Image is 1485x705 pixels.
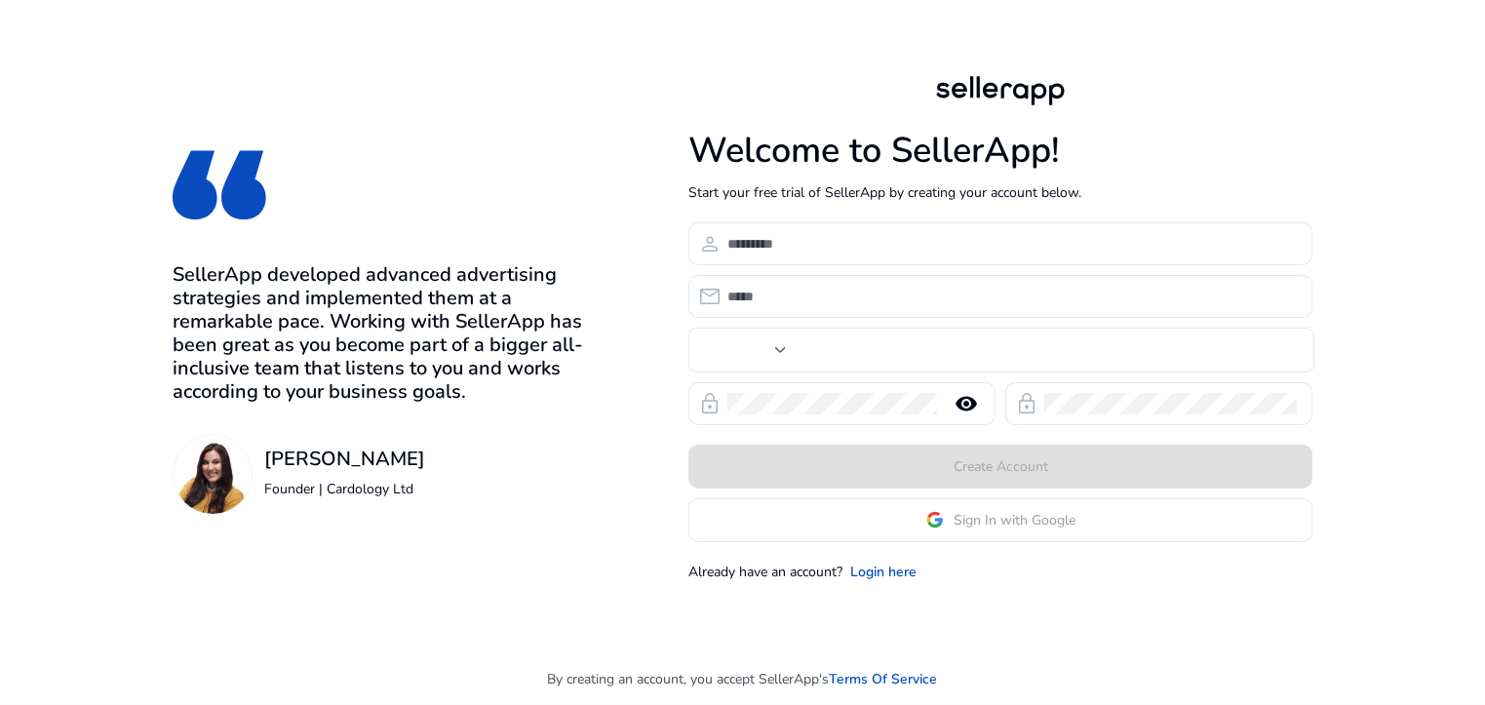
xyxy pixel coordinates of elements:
[698,232,722,255] span: person
[688,182,1312,203] p: Start your free trial of SellerApp by creating your account below.
[173,263,589,404] h3: SellerApp developed advanced advertising strategies and implemented them at a remarkable pace. Wo...
[264,448,425,471] h3: [PERSON_NAME]
[850,562,917,582] a: Login here
[943,392,990,415] mat-icon: remove_red_eye
[698,392,722,415] span: lock
[698,285,722,308] span: email
[688,562,842,582] p: Already have an account?
[264,479,425,499] p: Founder | Cardology Ltd
[830,669,938,689] a: Terms Of Service
[1015,392,1038,415] span: lock
[688,130,1312,172] h1: Welcome to SellerApp!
